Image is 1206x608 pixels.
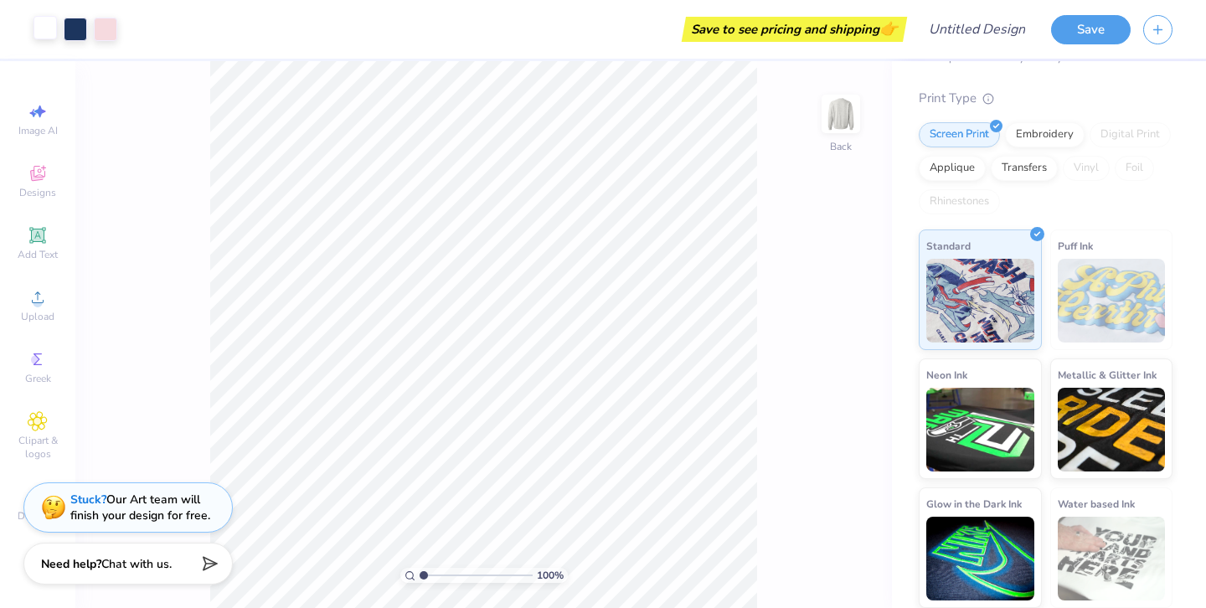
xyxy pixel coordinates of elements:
[830,139,852,154] div: Back
[926,237,971,255] span: Standard
[18,509,58,523] span: Decorate
[19,186,56,199] span: Designs
[18,124,58,137] span: Image AI
[915,13,1038,46] input: Untitled Design
[926,495,1022,513] span: Glow in the Dark Ink
[879,18,898,39] span: 👉
[991,156,1058,181] div: Transfers
[1063,156,1110,181] div: Vinyl
[1058,517,1166,600] img: Water based Ink
[686,17,903,42] div: Save to see pricing and shipping
[70,492,210,523] div: Our Art team will finish your design for free.
[926,366,967,384] span: Neon Ink
[926,388,1034,471] img: Neon Ink
[101,556,172,572] span: Chat with us.
[824,97,858,131] img: Back
[1058,388,1166,471] img: Metallic & Glitter Ink
[1090,122,1171,147] div: Digital Print
[41,556,101,572] strong: Need help?
[1058,259,1166,343] img: Puff Ink
[919,89,1172,108] div: Print Type
[926,517,1034,600] img: Glow in the Dark Ink
[70,492,106,508] strong: Stuck?
[537,568,564,583] span: 100 %
[1115,156,1154,181] div: Foil
[919,122,1000,147] div: Screen Print
[1058,366,1157,384] span: Metallic & Glitter Ink
[8,434,67,461] span: Clipart & logos
[926,259,1034,343] img: Standard
[21,310,54,323] span: Upload
[919,156,986,181] div: Applique
[1051,15,1131,44] button: Save
[1058,237,1093,255] span: Puff Ink
[919,189,1000,214] div: Rhinestones
[1005,122,1085,147] div: Embroidery
[1058,495,1135,513] span: Water based Ink
[25,372,51,385] span: Greek
[18,248,58,261] span: Add Text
